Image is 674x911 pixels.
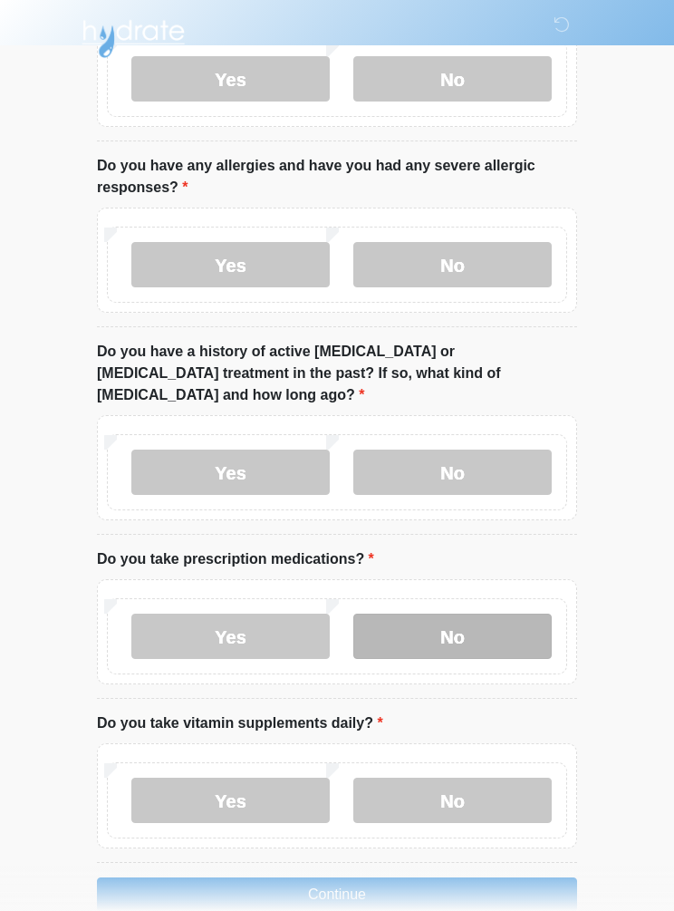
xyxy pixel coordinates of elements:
img: Hydrate IV Bar - Flagstaff Logo [79,14,188,59]
label: Yes [131,56,330,102]
label: No [353,778,552,823]
label: No [353,450,552,495]
label: Yes [131,242,330,287]
label: No [353,242,552,287]
label: Yes [131,614,330,659]
label: Yes [131,778,330,823]
label: Do you have any allergies and have you had any severe allergic responses? [97,155,577,199]
label: Do you take vitamin supplements daily? [97,712,383,734]
label: No [353,56,552,102]
label: No [353,614,552,659]
label: Do you have a history of active [MEDICAL_DATA] or [MEDICAL_DATA] treatment in the past? If so, wh... [97,341,577,406]
label: Do you take prescription medications? [97,548,374,570]
label: Yes [131,450,330,495]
